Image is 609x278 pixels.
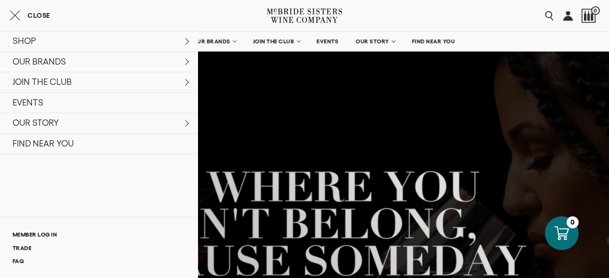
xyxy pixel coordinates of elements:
[567,216,579,228] div: 0
[193,38,230,45] span: OUR BRANDS
[27,12,50,19] span: Close
[186,32,242,51] a: OUR BRANDS
[591,6,600,15] span: 0
[356,38,389,45] span: OUR STORY
[317,38,338,45] span: EVENTS
[406,32,462,51] a: FIND NEAR YOU
[412,38,455,45] span: FIND NEAR YOU
[10,10,50,21] button: Close cart
[253,38,294,45] span: JOIN THE CLUB
[247,32,306,51] a: JOIN THE CLUB
[310,32,344,51] a: EVENTS
[349,32,401,51] a: OUR STORY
